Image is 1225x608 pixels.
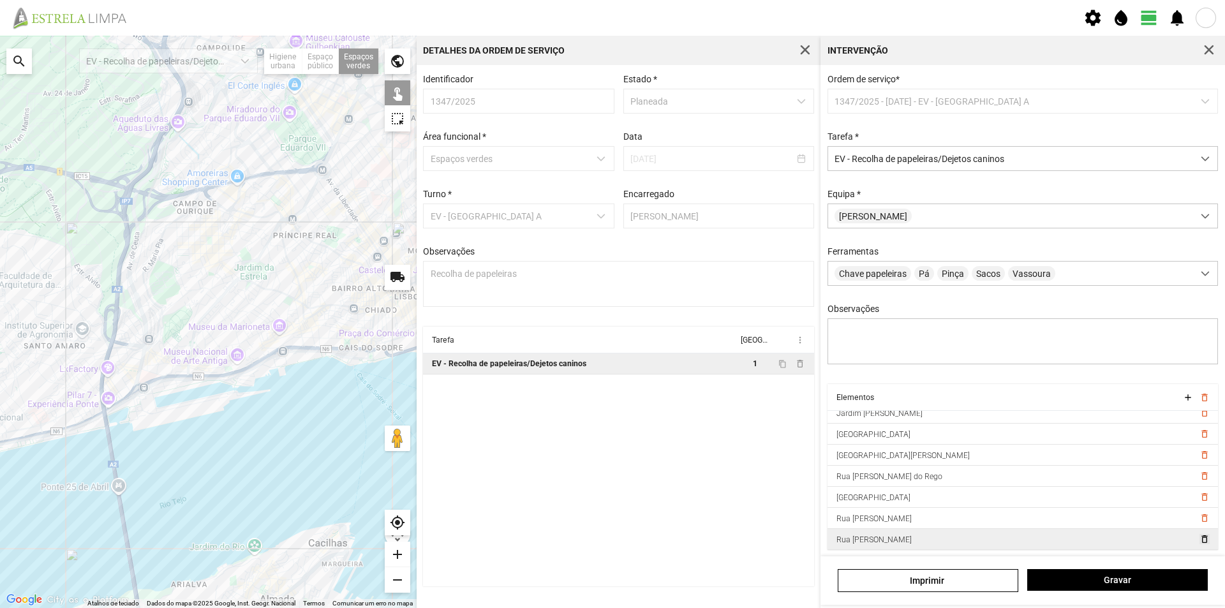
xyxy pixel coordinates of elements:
[795,335,805,345] span: more_vert
[836,514,912,523] span: Rua [PERSON_NAME]
[836,409,923,418] span: Jardim [PERSON_NAME]
[432,359,586,368] div: EV - Recolha de papeleiras/Dejetos caninos
[1199,429,1209,439] button: delete_outline
[623,74,657,84] label: Estado *
[3,591,45,608] a: Abrir esta área no Google Maps (abre uma nova janela)
[423,246,475,256] label: Observações
[432,336,454,345] div: Tarefa
[1199,534,1209,544] button: delete_outline
[1027,569,1208,591] button: Gravar
[385,542,410,567] div: add
[836,393,874,402] div: Elementos
[423,74,473,84] label: Identificador
[1182,392,1192,403] button: add
[623,131,642,142] label: Data
[1199,492,1209,502] button: delete_outline
[741,336,768,345] div: [GEOGRAPHIC_DATA]
[1199,392,1209,403] button: delete_outline
[385,265,410,290] div: local_shipping
[828,304,879,314] label: Observações
[972,266,1005,281] span: Sacos
[1034,575,1201,585] span: Gravar
[1083,8,1102,27] span: settings
[828,131,859,142] label: Tarefa *
[753,359,757,368] span: 1
[9,6,140,29] img: file
[828,147,1193,170] span: EV - Recolha de papeleiras/Dejetos caninos
[6,48,32,74] div: search
[1008,266,1055,281] span: Vassoura
[836,535,912,544] span: Rua [PERSON_NAME]
[778,359,789,369] button: content_copy
[332,600,413,607] a: Comunicar um erro no mapa
[778,360,787,368] span: content_copy
[385,80,410,106] div: touch_app
[302,48,339,74] div: Espaço público
[623,189,674,199] label: Encarregado
[385,48,410,74] div: public
[836,472,942,481] span: Rua [PERSON_NAME] do Rego
[1199,471,1209,481] button: delete_outline
[836,430,910,439] span: [GEOGRAPHIC_DATA]
[914,266,934,281] span: Pá
[937,266,969,281] span: Pinça
[3,591,45,608] img: Google
[828,46,888,55] div: Intervenção
[828,189,861,199] label: Equipa *
[836,451,970,460] span: [GEOGRAPHIC_DATA][PERSON_NAME]
[1199,450,1209,460] button: delete_outline
[836,493,910,502] span: [GEOGRAPHIC_DATA]
[147,600,295,607] span: Dados do mapa ©2025 Google, Inst. Geogr. Nacional
[838,569,1018,592] a: Imprimir
[385,106,410,131] div: highlight_alt
[1199,408,1209,418] button: delete_outline
[835,266,911,281] span: Chave papeleiras
[385,426,410,451] button: Arraste o Pegman para o mapa para abrir o Street View
[385,567,410,593] div: remove
[264,48,302,74] div: Higiene urbana
[303,600,325,607] a: Termos (abre num novo separador)
[423,46,565,55] div: Detalhes da Ordem de Serviço
[423,189,452,199] label: Turno *
[835,209,912,223] span: [PERSON_NAME]
[795,359,805,369] span: delete_outline
[1193,147,1218,170] div: dropdown trigger
[1111,8,1131,27] span: water_drop
[423,131,486,142] label: Área funcional *
[385,510,410,535] div: my_location
[1199,513,1209,523] button: delete_outline
[1168,8,1187,27] span: notifications
[339,48,378,74] div: Espaços verdes
[828,246,879,256] label: Ferramentas
[1140,8,1159,27] span: view_day
[828,74,900,84] span: Ordem de serviço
